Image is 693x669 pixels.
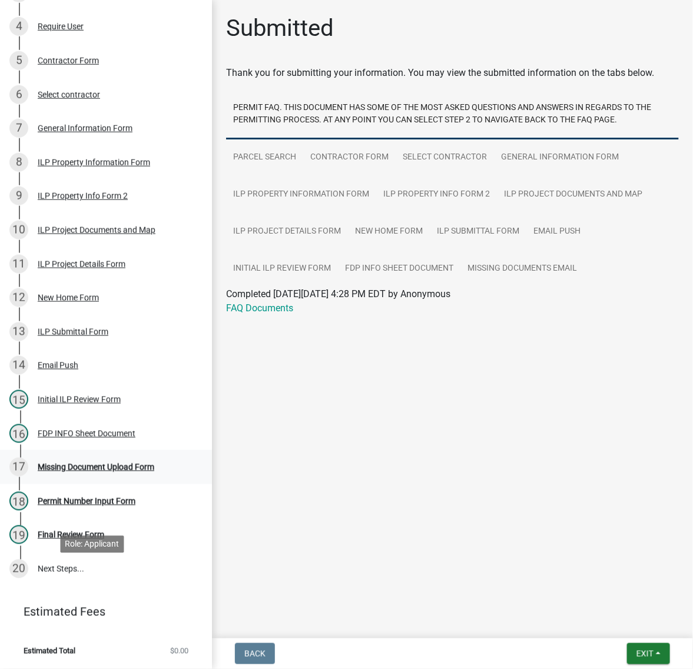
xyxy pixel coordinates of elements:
[38,328,108,336] div: ILP Submittal Form
[170,647,188,655] span: $0.00
[38,158,150,167] div: ILP Property Information Form
[9,458,28,477] div: 17
[226,288,450,299] span: Completed [DATE][DATE] 4:28 PM EDT by Anonymous
[9,600,193,624] a: Estimated Fees
[430,213,526,251] a: ILP Submittal Form
[61,535,124,552] div: Role: Applicant
[376,176,497,214] a: ILP Property Info Form 2
[9,288,28,307] div: 12
[38,497,135,505] div: Permit Number Input Form
[244,649,266,658] span: Back
[9,492,28,511] div: 18
[9,424,28,443] div: 16
[9,356,28,375] div: 14
[348,213,430,251] a: New Home Form
[38,531,104,539] div: Final Review Form
[226,89,679,139] a: Permit FAQ. This document has some of the most asked questions and answers in regards to the perm...
[9,221,28,239] div: 10
[38,124,132,132] div: General Information Form
[38,192,128,200] div: ILP Property Info Form 2
[38,463,154,471] div: Missing Document Upload Form
[303,139,396,177] a: Contractor Form
[226,302,293,314] a: FAQ Documents
[226,250,338,288] a: Initial ILP Review Form
[9,153,28,172] div: 8
[226,66,679,80] div: Thank you for submitting your information. You may view the submitted information on the tabs below.
[235,643,275,664] button: Back
[38,91,100,99] div: Select contractor
[9,560,28,578] div: 20
[24,647,75,655] span: Estimated Total
[38,294,99,302] div: New Home Form
[9,119,28,138] div: 7
[9,17,28,36] div: 4
[636,649,654,658] span: Exit
[38,430,135,438] div: FDP INFO Sheet Document
[9,255,28,274] div: 11
[338,250,460,288] a: FDP INFO Sheet Document
[38,361,78,370] div: Email Push
[494,139,626,177] a: General Information Form
[226,139,303,177] a: Parcel search
[226,14,334,42] h1: Submitted
[627,643,670,664] button: Exit
[9,525,28,544] div: 19
[9,390,28,409] div: 15
[38,226,155,234] div: ILP Project Documents and Map
[9,322,28,341] div: 13
[9,85,28,104] div: 6
[526,213,588,251] a: Email Push
[38,22,84,31] div: Require User
[9,187,28,205] div: 9
[38,260,125,268] div: ILP Project Details Form
[396,139,494,177] a: Select contractor
[38,56,99,65] div: Contractor Form
[226,213,348,251] a: ILP Project Details Form
[226,176,376,214] a: ILP Property Information Form
[38,395,121,404] div: Initial ILP Review Form
[497,176,649,214] a: ILP Project Documents and Map
[9,51,28,70] div: 5
[460,250,584,288] a: Missing Documents Email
